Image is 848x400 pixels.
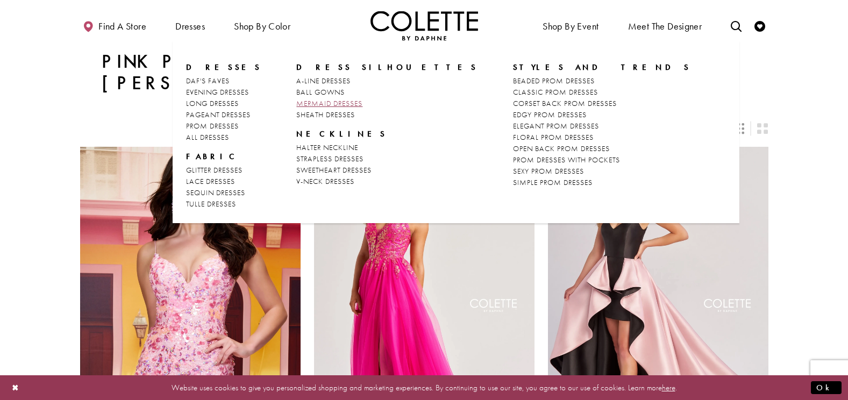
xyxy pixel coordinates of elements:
a: LONG DRESSES [186,98,261,109]
span: Dresses [175,21,205,32]
span: EDGY PROM DRESSES [513,110,587,119]
a: DAF'S FAVES [186,75,261,87]
span: ALL DRESSES [186,132,229,142]
span: A-LINE DRESSES [296,76,351,85]
a: Visit Home Page [370,11,478,40]
a: Meet the designer [625,11,705,40]
a: PROM DRESSES WITH POCKETS [513,154,691,166]
a: SIMPLE PROM DRESSES [513,177,691,188]
a: EDGY PROM DRESSES [513,109,691,120]
span: PROM DRESSES WITH POCKETS [513,155,620,165]
span: BALL GOWNS [296,87,345,97]
span: DAF'S FAVES [186,76,230,85]
span: Dresses [186,62,261,73]
a: SEXY PROM DRESSES [513,166,691,177]
span: STYLES AND TRENDS [513,62,691,73]
span: TULLE DRESSES [186,199,236,209]
span: FABRIC [186,151,261,162]
a: V-NECK DRESSES [296,176,478,187]
a: Toggle search [728,11,744,40]
span: DRESS SILHOUETTES [296,62,478,73]
a: PROM DRESSES [186,120,261,132]
a: SEQUIN DRESSES [186,187,261,198]
h1: Pink Prom Dresses by [PERSON_NAME] by [PERSON_NAME] [102,51,747,94]
span: Shop By Event [543,21,598,32]
span: CLASSIC PROM DRESSES [513,87,598,97]
span: CORSET BACK PROM DRESSES [513,98,617,108]
a: A-LINE DRESSES [296,75,478,87]
a: ELEGANT PROM DRESSES [513,120,691,132]
span: Shop by color [234,21,290,32]
a: STRAPLESS DRESSES [296,153,478,165]
span: Shop by color [231,11,293,40]
span: Meet the designer [628,21,702,32]
a: EVENING DRESSES [186,87,261,98]
span: V-NECK DRESSES [296,176,354,186]
a: CLASSIC PROM DRESSES [513,87,691,98]
span: SEQUIN DRESSES [186,188,245,197]
button: Close Dialog [6,378,25,397]
span: FLORAL PROM DRESSES [513,132,594,142]
a: GLITTER DRESSES [186,165,261,176]
span: BEADED PROM DRESSES [513,76,595,85]
a: Check Wishlist [752,11,768,40]
a: FLORAL PROM DRESSES [513,132,691,143]
a: OPEN BACK PROM DRESSES [513,143,691,154]
button: Submit Dialog [811,381,842,394]
a: TULLE DRESSES [186,198,261,210]
span: NECKLINES [296,128,478,139]
span: SWEETHEART DRESSES [296,165,372,175]
span: SIMPLE PROM DRESSES [513,177,593,187]
span: SHEATH DRESSES [296,110,355,119]
img: Colette by Daphne [370,11,478,40]
a: Find a store [80,11,149,40]
div: Layout Controls [74,117,775,140]
span: EVENING DRESSES [186,87,249,97]
span: NECKLINES [296,128,387,139]
span: SEXY PROM DRESSES [513,166,584,176]
a: CORSET BACK PROM DRESSES [513,98,691,109]
p: Website uses cookies to give you personalized shopping and marketing experiences. By continuing t... [77,380,771,395]
span: ELEGANT PROM DRESSES [513,121,599,131]
span: LACE DRESSES [186,176,235,186]
span: GLITTER DRESSES [186,165,243,175]
span: Shop By Event [540,11,601,40]
span: HALTER NECKLINE [296,142,358,152]
span: Dresses [173,11,208,40]
a: here [662,382,675,392]
a: SWEETHEART DRESSES [296,165,478,176]
a: PAGEANT DRESSES [186,109,261,120]
a: BEADED PROM DRESSES [513,75,691,87]
a: SHEATH DRESSES [296,109,478,120]
a: ALL DRESSES [186,132,261,143]
span: LONG DRESSES [186,98,239,108]
a: HALTER NECKLINE [296,142,478,153]
a: LACE DRESSES [186,176,261,187]
span: OPEN BACK PROM DRESSES [513,144,610,153]
span: Switch layout to 2 columns [757,123,768,134]
a: MERMAID DRESSES [296,98,478,109]
span: MERMAID DRESSES [296,98,362,108]
span: Find a store [98,21,146,32]
a: BALL GOWNS [296,87,478,98]
span: STRAPLESS DRESSES [296,154,364,163]
span: PAGEANT DRESSES [186,110,251,119]
span: PROM DRESSES [186,121,239,131]
span: FABRIC [186,151,240,162]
